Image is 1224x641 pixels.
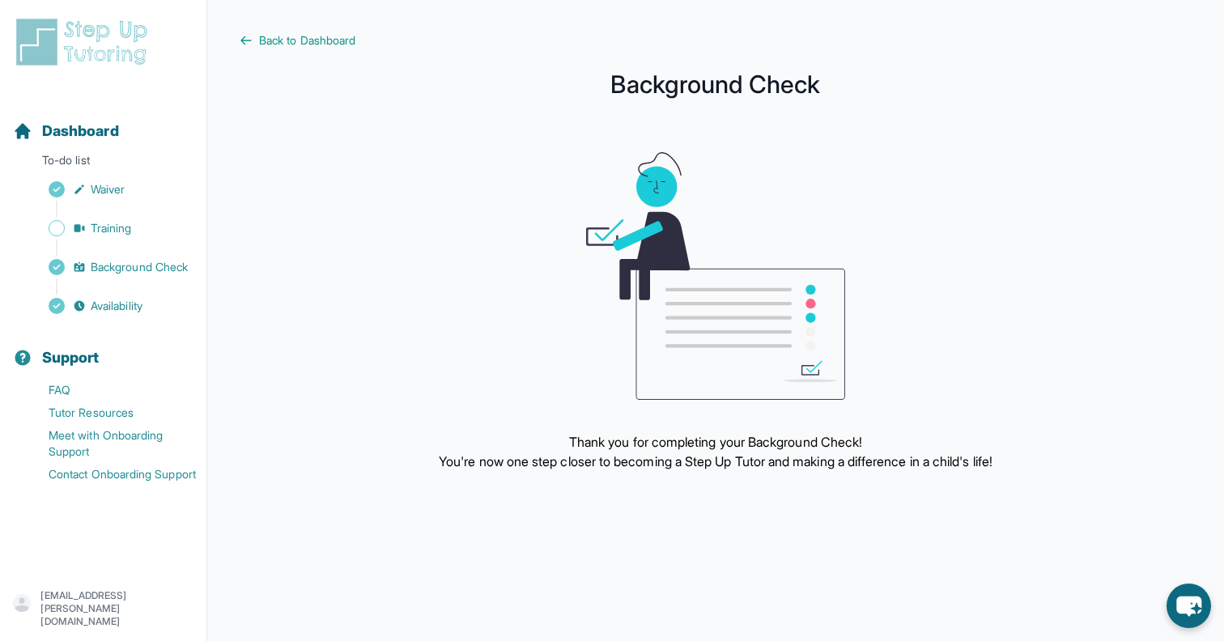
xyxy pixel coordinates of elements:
[586,152,845,400] img: meeting graphic
[1167,584,1211,628] button: chat-button
[6,152,200,175] p: To-do list
[91,181,125,197] span: Waiver
[13,256,206,278] a: Background Check
[439,452,992,471] p: You're now one step closer to becoming a Step Up Tutor and making a difference in a child's life!
[42,346,100,369] span: Support
[439,432,992,452] p: Thank you for completing your Background Check!
[91,259,188,275] span: Background Check
[13,401,206,424] a: Tutor Resources
[240,74,1192,94] h1: Background Check
[259,32,355,49] span: Back to Dashboard
[13,424,206,463] a: Meet with Onboarding Support
[6,94,200,149] button: Dashboard
[91,298,142,314] span: Availability
[13,217,206,240] a: Training
[13,178,206,201] a: Waiver
[6,320,200,376] button: Support
[13,589,193,628] button: [EMAIL_ADDRESS][PERSON_NAME][DOMAIN_NAME]
[13,16,157,68] img: logo
[42,120,119,142] span: Dashboard
[13,463,206,486] a: Contact Onboarding Support
[40,589,193,628] p: [EMAIL_ADDRESS][PERSON_NAME][DOMAIN_NAME]
[13,120,119,142] a: Dashboard
[91,220,132,236] span: Training
[13,379,206,401] a: FAQ
[13,295,206,317] a: Availability
[240,32,1192,49] a: Back to Dashboard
